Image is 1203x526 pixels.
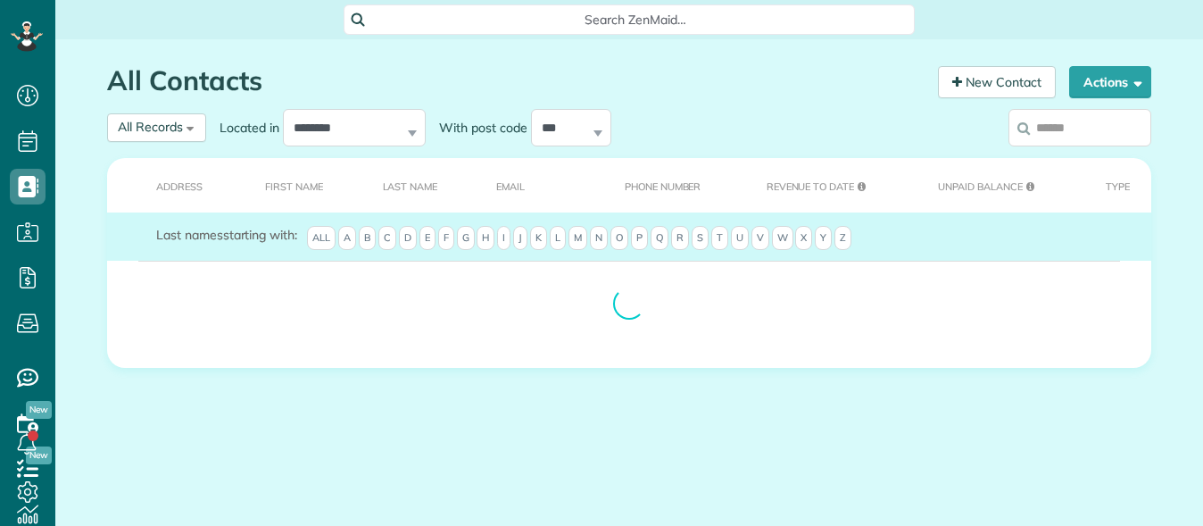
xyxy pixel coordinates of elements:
[772,226,793,251] span: W
[711,226,728,251] span: T
[26,401,52,419] span: New
[457,226,475,251] span: G
[1069,66,1151,98] button: Actions
[206,119,283,137] label: Located in
[1078,158,1151,213] th: Type
[419,226,436,251] span: E
[107,158,237,213] th: Address
[530,226,547,251] span: K
[739,158,911,213] th: Revenue to Date
[378,226,396,251] span: C
[156,226,297,244] label: starting with:
[731,226,749,251] span: U
[477,226,494,251] span: H
[469,158,597,213] th: Email
[118,119,183,135] span: All Records
[590,226,608,251] span: N
[610,226,628,251] span: O
[513,226,527,251] span: J
[338,226,356,251] span: A
[815,226,832,251] span: Y
[938,66,1056,98] a: New Contact
[568,226,587,251] span: M
[438,226,454,251] span: F
[237,158,354,213] th: First Name
[692,226,709,251] span: S
[107,66,925,96] h1: All Contacts
[631,226,648,251] span: P
[497,226,510,251] span: I
[359,226,376,251] span: B
[834,226,851,251] span: Z
[426,119,531,137] label: With post code
[550,226,566,251] span: L
[671,226,689,251] span: R
[156,227,223,243] span: Last names
[751,226,769,251] span: V
[597,158,739,213] th: Phone number
[651,226,668,251] span: Q
[307,226,336,251] span: All
[399,226,417,251] span: D
[910,158,1077,213] th: Unpaid Balance
[355,158,469,213] th: Last Name
[795,226,812,251] span: X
